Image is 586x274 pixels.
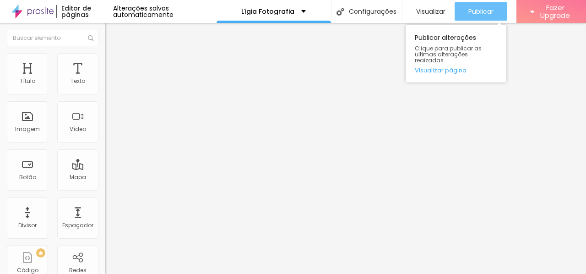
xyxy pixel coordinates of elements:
[406,25,506,82] div: Publicar alterações
[415,45,497,64] span: Clique para publicar as ultimas alterações reaizadas
[402,2,455,21] button: Visualizar
[88,35,93,41] img: Icone
[468,8,494,15] span: Publicar
[7,30,98,46] input: Buscar elemento
[105,23,586,274] iframe: Editor
[113,5,217,18] div: Alterações salvas automaticamente
[56,5,113,18] div: Editor de páginas
[415,67,497,73] a: Visualizar página
[19,174,36,181] div: Botão
[15,126,40,132] div: Imagem
[70,174,86,181] div: Mapa
[241,8,294,15] p: Lígia Fotografia
[70,126,86,132] div: Vídeo
[18,222,37,229] div: Divisor
[20,78,35,84] div: Título
[71,78,85,84] div: Texto
[416,8,445,15] span: Visualizar
[336,8,344,16] img: Icone
[455,2,507,21] button: Publicar
[62,222,93,229] div: Espaçador
[538,4,572,20] span: Fazer Upgrade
